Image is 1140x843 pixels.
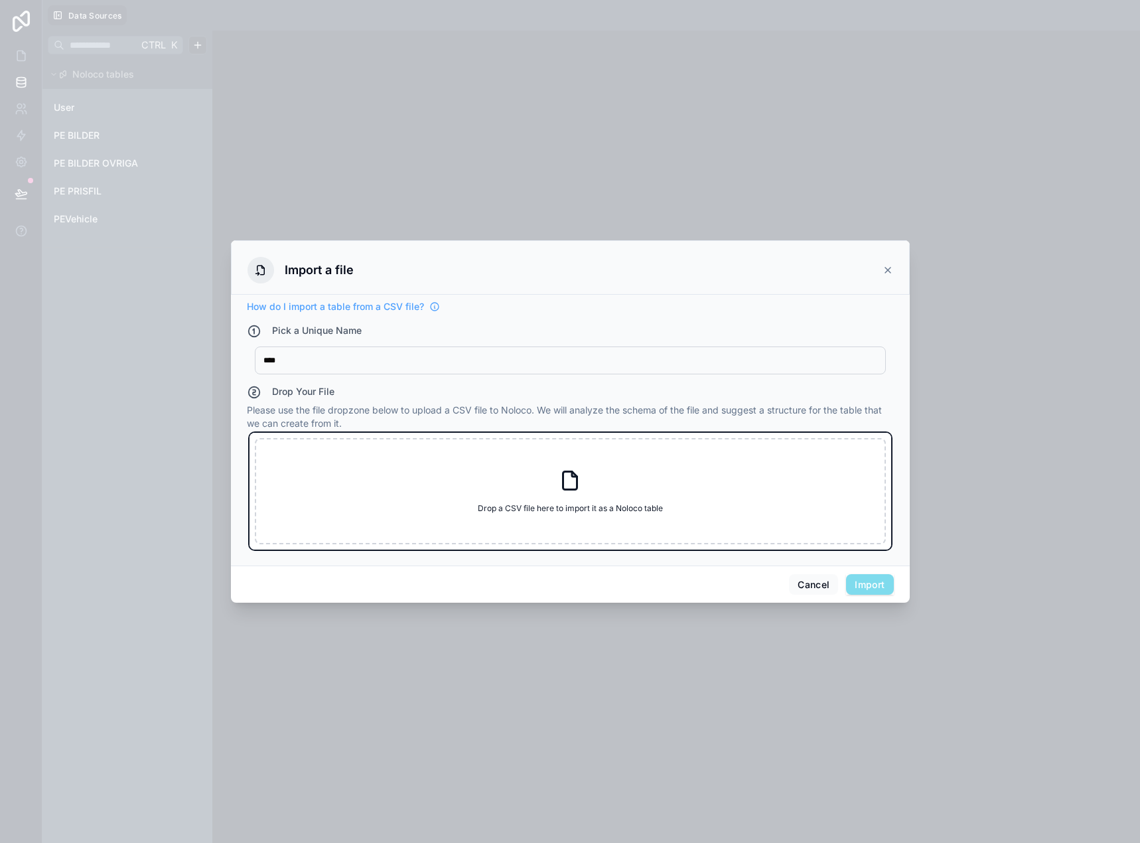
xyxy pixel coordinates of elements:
span: How do I import a table from a CSV file? [247,300,424,313]
h4: Pick a Unique Name [272,324,362,339]
a: How do I import a table from a CSV file? [247,300,440,313]
h3: Import a file [285,261,354,279]
span: Drop a CSV file here to import it as a Noloco table [478,503,663,514]
h4: Drop Your File [272,385,334,398]
button: Cancel [789,574,838,595]
div: Please use the file dropzone below to upload a CSV file to Noloco. We will analyze the schema of ... [247,385,894,555]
